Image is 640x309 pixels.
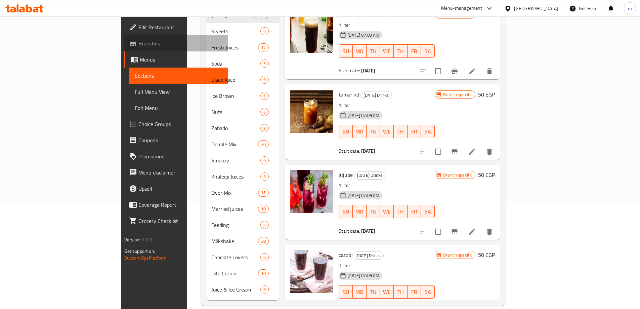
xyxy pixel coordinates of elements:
span: SA [424,46,432,56]
a: Upsell [124,181,228,197]
div: Choclate Lovers6 [206,249,280,265]
span: 17 [258,44,268,51]
button: TH [394,125,408,138]
a: Choice Groups [124,116,228,132]
span: Select to update [431,64,445,78]
p: 1 liter [339,262,435,270]
button: SA [421,205,435,218]
span: 3 [261,173,268,180]
span: jujube [339,170,353,180]
span: Menu disclaimer [138,168,222,177]
img: tamarind [290,90,333,133]
div: Juice & Ice Cream [211,285,260,294]
button: SA [421,125,435,138]
span: Select to update [431,145,445,159]
span: Sections [135,72,222,80]
button: MO [353,44,367,58]
div: Ice Brown [211,92,260,100]
a: Branches [124,35,228,51]
span: Coupons [138,136,222,144]
a: Full Menu View [129,84,228,100]
div: Fresh Juices [211,43,258,51]
span: TU [369,127,378,137]
span: Married juices [211,205,258,213]
span: Soda [211,60,260,68]
a: Support.OpsPlatform [124,254,167,262]
div: Fresh Juices17 [206,39,280,55]
button: FR [408,44,421,58]
button: MO [353,125,367,138]
span: Edit Restaurant [138,23,222,31]
span: MO [355,127,364,137]
button: TU [367,285,380,299]
div: items [260,285,269,294]
div: items [258,205,269,213]
span: Branch specific [440,172,475,178]
span: Full Menu View [135,88,222,96]
button: SU [339,125,353,138]
a: Menus [124,51,228,68]
span: 9 [261,77,268,83]
a: Sections [129,68,228,84]
div: Feeding4 [206,217,280,233]
button: SA [421,285,435,299]
a: Coupons [124,132,228,148]
button: TH [394,205,408,218]
span: Version: [124,235,141,244]
button: TH [394,44,408,58]
span: 8 [261,125,268,131]
span: tamarind [339,89,359,100]
button: TU [367,125,380,138]
button: MO [353,285,367,299]
span: 10 [258,270,268,277]
div: Bisco Juice9 [206,72,280,88]
button: TU [367,44,380,58]
span: TH [396,46,405,56]
button: delete [481,224,498,240]
h6: 50 EGP [478,250,495,260]
div: Sweets6 [206,23,280,39]
a: Edit menu item [468,67,476,75]
span: MO [355,46,364,56]
button: MO [353,205,367,218]
span: [DATE] 07:09 AM [345,272,382,279]
button: WE [380,44,394,58]
span: 6 [261,157,268,164]
span: Over Mix [211,189,258,197]
span: [DATE] Drinks [361,91,391,99]
span: Grocery Checklist [138,217,222,225]
span: WE [383,287,391,297]
span: TH [396,287,405,297]
span: Smoozy [211,156,260,164]
div: Menu-management [441,4,482,12]
div: Juice & Ice Cream6 [206,281,280,298]
b: [DATE] [361,147,375,155]
span: [DATE] 07:09 AM [345,192,382,199]
span: 6 [261,109,268,115]
span: Khaleeji Juices [211,172,260,181]
span: Bisco Juice [211,76,260,84]
nav: Menu sections [206,4,280,300]
span: MO [355,207,364,217]
b: [DATE] [361,227,375,235]
span: 28 [258,238,268,244]
button: FR [408,125,421,138]
span: Feeding [211,221,260,229]
span: Dite Corner [211,269,258,277]
span: Nuts [211,108,260,116]
span: Choclate Lovers [211,253,260,261]
span: [DATE] Drinks [354,171,385,179]
span: Start date: [339,147,360,155]
span: SU [342,127,350,137]
span: 4 [261,222,268,228]
span: 6 [261,28,268,35]
span: Menus [140,55,222,64]
span: Branch specific [440,91,475,98]
div: items [258,140,269,148]
a: Edit menu item [468,228,476,236]
div: Smoozy6 [206,152,280,168]
span: TH [396,207,405,217]
div: Ramadan Drinks [352,252,384,260]
span: Start date: [339,227,360,235]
